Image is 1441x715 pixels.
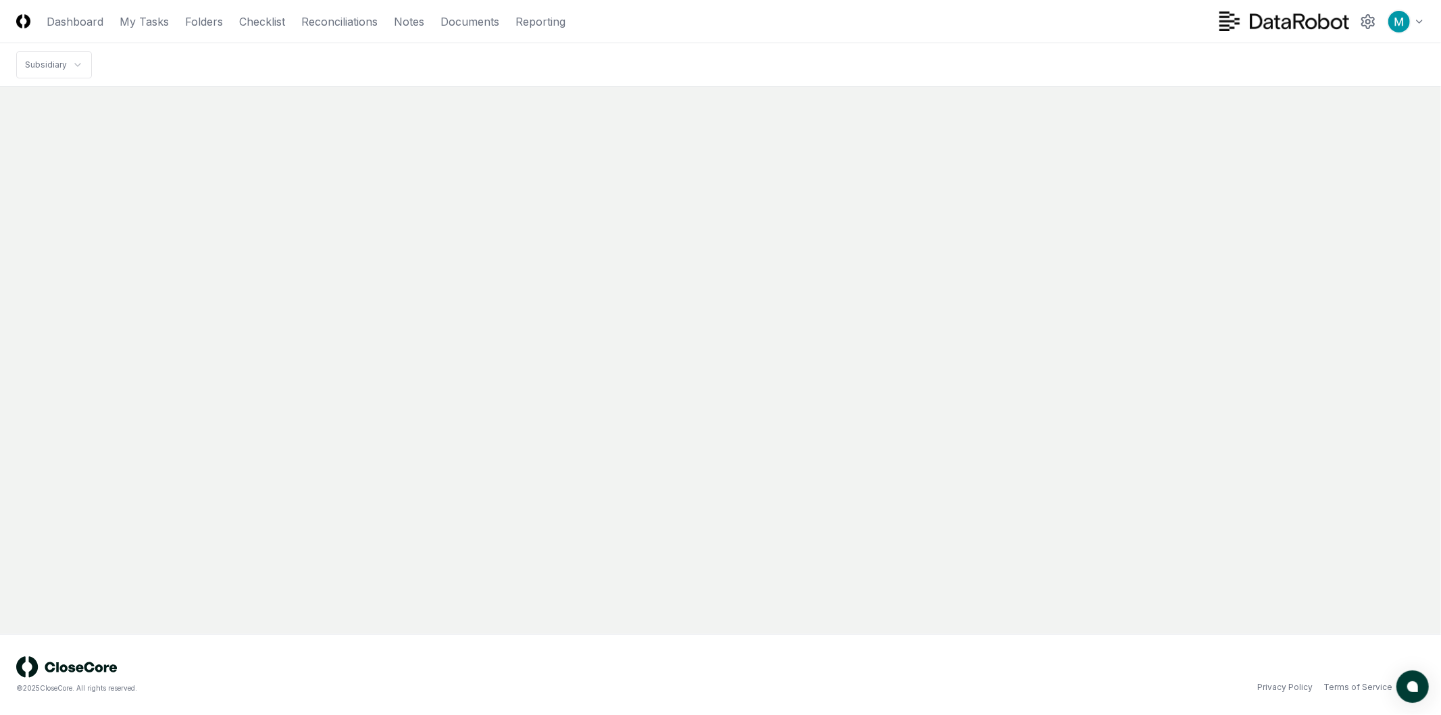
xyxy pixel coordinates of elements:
[515,14,565,30] a: Reporting
[1396,670,1429,703] button: atlas-launcher
[185,14,223,30] a: Folders
[1219,11,1349,31] img: DataRobot logo
[16,683,721,693] div: © 2025 CloseCore. All rights reserved.
[1388,11,1410,32] img: ACg8ocIk6UVBSJ1Mh_wKybhGNOx8YD4zQOa2rDZHjRd5UfivBFfoWA=s96-c
[16,14,30,28] img: Logo
[301,14,378,30] a: Reconciliations
[47,14,103,30] a: Dashboard
[1257,681,1313,693] a: Privacy Policy
[1323,681,1392,693] a: Terms of Service
[239,14,285,30] a: Checklist
[16,51,92,78] nav: breadcrumb
[440,14,499,30] a: Documents
[394,14,424,30] a: Notes
[16,656,118,678] img: logo
[120,14,169,30] a: My Tasks
[25,59,67,71] div: Subsidiary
